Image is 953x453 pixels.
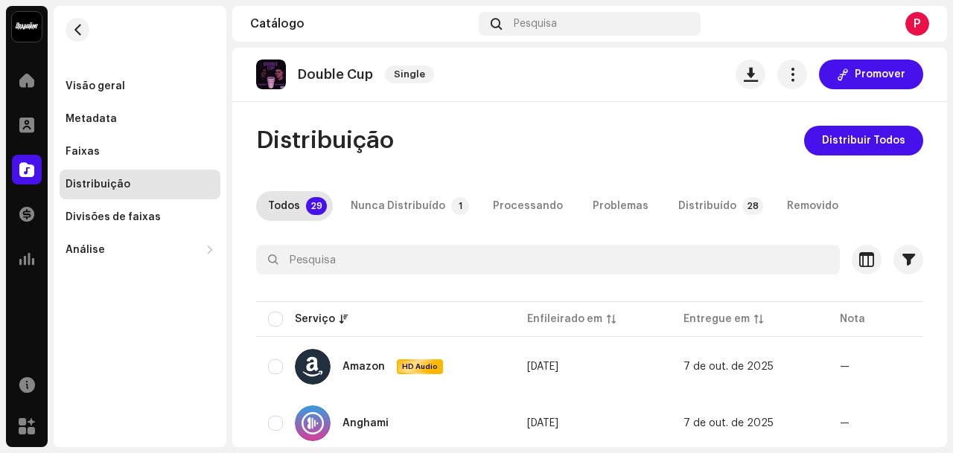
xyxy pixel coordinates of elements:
div: Nunca Distribuído [351,191,445,221]
div: Faixas [66,146,100,158]
button: Promover [819,60,923,89]
div: Metadata [66,113,117,125]
span: 4 de out. de 2025 [527,362,558,372]
div: Distribuído [678,191,736,221]
div: Amazon [342,362,385,372]
span: Distribuir Todos [822,126,905,155]
div: Análise [66,244,105,256]
img: 10370c6a-d0e2-4592-b8a2-38f444b0ca44 [12,12,42,42]
button: Distribuir Todos [804,126,923,155]
div: Enfileirado em [527,312,602,327]
div: Distribuição [66,179,130,190]
re-m-nav-item: Distribuição [60,170,220,199]
div: P [905,12,929,36]
re-m-nav-item: Metadata [60,104,220,134]
div: Serviço [295,312,335,327]
img: 7d551d4f-bbc9-49fa-b8fa-a894f556da4d [256,60,286,89]
div: Visão geral [66,80,125,92]
p-badge: 1 [451,197,469,215]
re-a-table-badge: — [840,362,850,372]
div: Todos [268,191,300,221]
p-badge: 29 [306,197,327,215]
span: HD Audio [398,362,442,372]
span: Pesquisa [514,18,557,30]
input: Pesquisa [256,245,840,274]
div: Catálogo [250,18,473,30]
div: Processando [493,191,563,221]
p: Double Cup [298,67,373,83]
span: Distribuição [256,126,394,155]
span: 7 de out. de 2025 [683,418,774,428]
re-a-table-badge: — [840,418,850,428]
span: 4 de out. de 2025 [527,418,558,428]
div: Removido [787,191,838,221]
div: Problemas [593,191,648,221]
re-m-nav-dropdown: Análise [60,235,220,265]
div: Entregue em [683,312,750,327]
span: 7 de out. de 2025 [683,362,774,372]
p-badge: 28 [742,197,763,215]
span: Promover [855,60,905,89]
div: Divisões de faixas [66,211,161,223]
re-m-nav-item: Visão geral [60,71,220,101]
span: Single [385,65,434,83]
re-m-nav-item: Divisões de faixas [60,202,220,232]
re-m-nav-item: Faixas [60,137,220,167]
div: Anghami [342,418,389,428]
